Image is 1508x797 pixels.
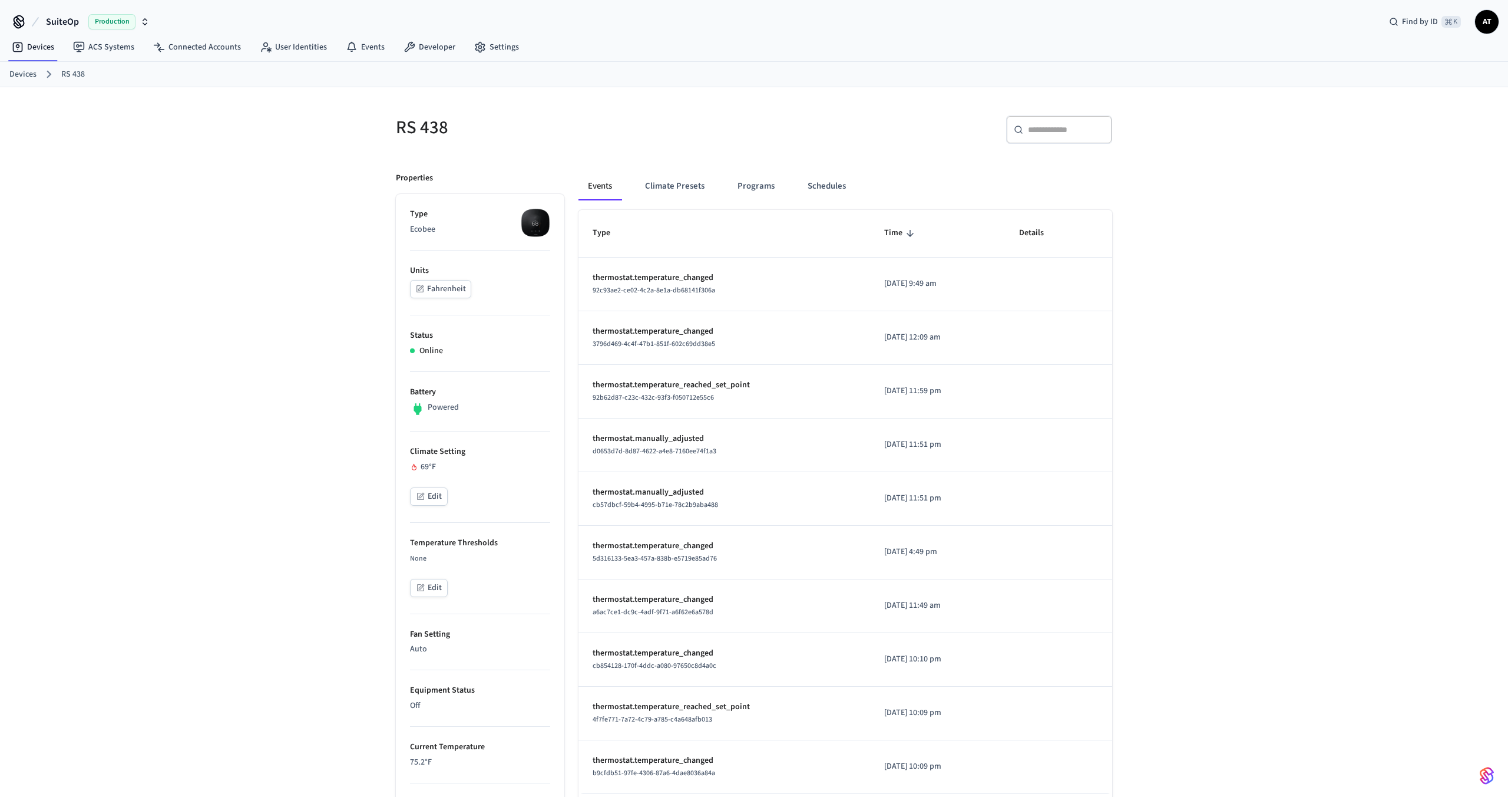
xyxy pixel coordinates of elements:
a: Connected Accounts [144,37,250,58]
p: thermostat.manually_adjusted [593,433,856,445]
span: cb57dbcf-59b4-4995-b71e-78c2b9aba488 [593,500,718,510]
a: Developer [394,37,465,58]
p: thermostat.temperature_changed [593,325,856,338]
p: thermostat.temperature_changed [593,594,856,606]
p: Properties [396,172,433,185]
a: User Identities [250,37,336,58]
button: Programs [728,172,784,200]
p: [DATE] 11:51 pm [884,492,990,505]
div: Find by ID⌘ K [1380,11,1470,32]
span: 5d316133-5ea3-457a-838b-e5719e85ad76 [593,554,717,564]
p: thermostat.temperature_changed [593,755,856,767]
span: Time [884,224,918,242]
p: Current Temperature [410,741,550,753]
button: Events [578,172,621,200]
p: Temperature Thresholds [410,537,550,549]
a: Events [336,37,394,58]
span: 4f7fe771-7a72-4c79-a785-c4a648afb013 [593,714,712,724]
p: Units [410,265,550,277]
button: Fahrenheit [410,280,471,298]
a: RS 438 [61,68,85,81]
a: Settings [465,37,528,58]
p: thermostat.temperature_changed [593,647,856,660]
p: 75.2 °F [410,756,550,769]
p: Status [410,330,550,342]
p: [DATE] 11:59 pm [884,385,990,397]
p: Online [419,345,443,357]
span: None [410,554,426,564]
p: [DATE] 10:09 pm [884,707,990,719]
p: [DATE] 11:49 am [884,600,990,612]
span: ⌘ K [1441,16,1461,28]
p: thermostat.temperature_reached_set_point [593,379,856,391]
span: Production [88,14,135,29]
button: Schedules [798,172,855,200]
span: Find by ID [1402,16,1438,28]
span: 3796d469-4c4f-47b1-851f-602c69dd38e5 [593,339,715,349]
p: thermostat.manually_adjusted [593,486,856,499]
span: b9cfdb51-97fe-4306-87a6-4dae8036a84a [593,768,715,778]
p: [DATE] 10:10 pm [884,653,990,666]
a: Devices [9,68,37,81]
p: thermostat.temperature_reached_set_point [593,701,856,713]
p: Climate Setting [410,446,550,458]
p: [DATE] 9:49 am [884,278,990,290]
span: SuiteOp [46,15,79,29]
span: AT [1476,11,1497,32]
a: Devices [2,37,64,58]
span: Type [593,224,626,242]
button: Edit [410,488,448,506]
span: Details [1019,224,1059,242]
p: [DATE] 4:49 pm [884,546,990,558]
table: sticky table [578,210,1112,793]
p: thermostat.temperature_changed [593,540,856,552]
img: ecobee_lite_3 [521,208,550,238]
span: d0653d7d-8d87-4622-a4e8-7160ee74f1a3 [593,446,716,456]
p: [DATE] 12:09 am [884,331,990,344]
span: 92c93ae2-ce02-4c2a-8e1a-db68141f306a [593,285,715,295]
button: AT [1475,10,1499,34]
div: 69 °F [410,461,550,473]
span: 92b62d87-c23c-432c-93f3-f050712e55c6 [593,393,714,403]
p: Off [410,700,550,712]
button: Edit [410,579,448,597]
p: Type [410,208,550,220]
img: SeamLogoGradient.69752ec5.svg [1480,766,1494,785]
p: Powered [428,401,459,414]
p: [DATE] 10:09 pm [884,760,990,773]
span: a6ac7ce1-dc9c-4adf-9f71-a6f62e6a578d [593,607,713,617]
p: thermostat.temperature_changed [593,272,856,284]
a: ACS Systems [64,37,144,58]
p: Battery [410,386,550,398]
h5: RS 438 [396,116,747,140]
button: Climate Presets [636,172,714,200]
p: Ecobee [410,223,550,236]
span: cb854128-170f-4ddc-a080-97650c8d4a0c [593,661,716,671]
p: Equipment Status [410,684,550,697]
p: Auto [410,643,550,656]
p: Fan Setting [410,628,550,641]
p: [DATE] 11:51 pm [884,439,990,451]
